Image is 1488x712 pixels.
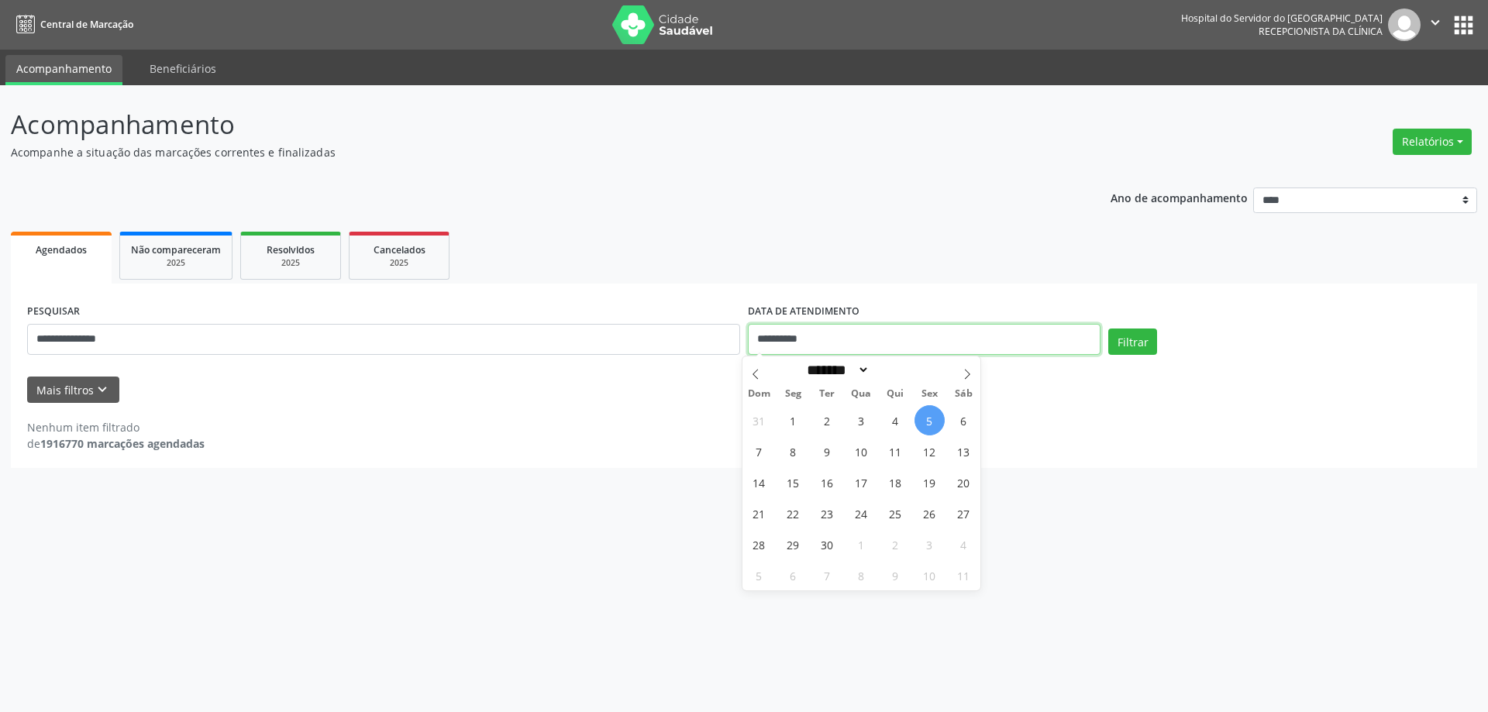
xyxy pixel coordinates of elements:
span: Setembro 17, 2025 [846,467,877,497]
span: Agendados [36,243,87,256]
i: keyboard_arrow_down [94,381,111,398]
span: Setembro 4, 2025 [880,405,911,435]
span: Setembro 21, 2025 [744,498,774,528]
a: Beneficiários [139,55,227,82]
span: Não compareceram [131,243,221,256]
button: Filtrar [1108,328,1157,355]
p: Acompanhamento [11,105,1037,144]
span: Setembro 24, 2025 [846,498,877,528]
span: Setembro 20, 2025 [949,467,979,497]
span: Setembro 26, 2025 [914,498,945,528]
span: Setembro 8, 2025 [778,436,808,466]
span: Setembro 7, 2025 [744,436,774,466]
span: Outubro 4, 2025 [949,529,979,559]
span: Outubro 11, 2025 [949,560,979,590]
span: Setembro 11, 2025 [880,436,911,466]
span: Outubro 8, 2025 [846,560,877,590]
span: Agosto 31, 2025 [744,405,774,435]
span: Setembro 30, 2025 [812,529,842,559]
span: Outubro 7, 2025 [812,560,842,590]
button: Relatórios [1393,129,1472,155]
span: Outubro 2, 2025 [880,529,911,559]
span: Outubro 1, 2025 [846,529,877,559]
p: Ano de acompanhamento [1111,187,1248,207]
div: 2025 [360,257,438,269]
span: Setembro 1, 2025 [778,405,808,435]
img: img [1388,9,1421,41]
span: Outubro 3, 2025 [914,529,945,559]
a: Central de Marcação [11,12,133,37]
div: 2025 [131,257,221,269]
span: Setembro 18, 2025 [880,467,911,497]
p: Acompanhe a situação das marcações correntes e finalizadas [11,144,1037,160]
a: Acompanhamento [5,55,122,85]
span: Dom [742,389,777,399]
span: Setembro 19, 2025 [914,467,945,497]
span: Sáb [946,389,980,399]
span: Setembro 29, 2025 [778,529,808,559]
span: Outubro 9, 2025 [880,560,911,590]
span: Setembro 3, 2025 [846,405,877,435]
span: Setembro 28, 2025 [744,529,774,559]
strong: 1916770 marcações agendadas [40,436,205,451]
span: Ter [810,389,844,399]
div: 2025 [252,257,329,269]
span: Setembro 10, 2025 [846,436,877,466]
span: Central de Marcação [40,18,133,31]
span: Resolvidos [267,243,315,256]
span: Cancelados [374,243,425,256]
span: Qui [878,389,912,399]
span: Setembro 12, 2025 [914,436,945,466]
span: Setembro 2, 2025 [812,405,842,435]
span: Sex [912,389,946,399]
label: DATA DE ATENDIMENTO [748,300,859,324]
span: Outubro 6, 2025 [778,560,808,590]
span: Setembro 13, 2025 [949,436,979,466]
span: Seg [776,389,810,399]
span: Setembro 16, 2025 [812,467,842,497]
span: Setembro 9, 2025 [812,436,842,466]
span: Setembro 14, 2025 [744,467,774,497]
label: PESQUISAR [27,300,80,324]
button:  [1421,9,1450,41]
span: Setembro 6, 2025 [949,405,979,435]
span: Outubro 10, 2025 [914,560,945,590]
div: de [27,435,205,452]
button: Mais filtroskeyboard_arrow_down [27,377,119,404]
span: Setembro 15, 2025 [778,467,808,497]
input: Year [870,362,921,378]
span: Setembro 5, 2025 [914,405,945,435]
span: Qua [844,389,878,399]
span: Setembro 27, 2025 [949,498,979,528]
span: Setembro 25, 2025 [880,498,911,528]
div: Hospital do Servidor do [GEOGRAPHIC_DATA] [1181,12,1383,25]
span: Setembro 22, 2025 [778,498,808,528]
span: Outubro 5, 2025 [744,560,774,590]
button: apps [1450,12,1477,39]
i:  [1427,14,1444,31]
span: Setembro 23, 2025 [812,498,842,528]
span: Recepcionista da clínica [1259,25,1383,38]
div: Nenhum item filtrado [27,419,205,435]
select: Month [802,362,870,378]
